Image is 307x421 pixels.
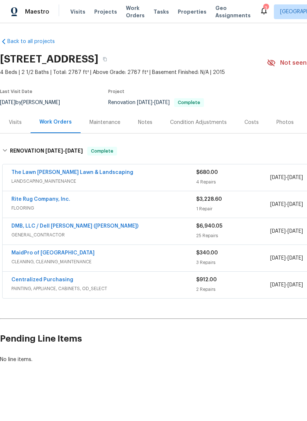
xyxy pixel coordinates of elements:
[270,202,286,207] span: [DATE]
[196,232,270,239] div: 25 Repairs
[45,148,83,153] span: -
[276,119,294,126] div: Photos
[45,148,63,153] span: [DATE]
[137,100,170,105] span: -
[9,119,22,126] div: Visits
[215,4,251,19] span: Geo Assignments
[98,53,112,66] button: Copy Address
[263,4,268,12] div: 3
[137,100,152,105] span: [DATE]
[11,204,196,212] span: FLOORING
[153,9,169,14] span: Tasks
[154,100,170,105] span: [DATE]
[108,100,204,105] span: Renovation
[196,170,218,175] span: $680.00
[270,256,286,261] span: [DATE]
[196,224,222,229] span: $6,940.05
[89,119,120,126] div: Maintenance
[270,175,286,180] span: [DATE]
[196,178,270,186] div: 4 Repairs
[10,147,83,156] h6: RENOVATION
[196,197,222,202] span: $3,228.60
[39,118,72,126] div: Work Orders
[196,277,217,282] span: $912.00
[196,259,270,266] div: 3 Repairs
[138,119,152,126] div: Notes
[11,178,196,185] span: LANDSCAPING_MAINTENANCE
[270,228,303,235] span: -
[11,231,196,239] span: GENERAL_CONTRACTOR
[287,175,303,180] span: [DATE]
[11,170,133,175] a: The Lawn [PERSON_NAME] Lawn & Landscaping
[11,285,196,292] span: PAINTING, APPLIANCE, CABINETS, OD_SELECT
[108,89,124,94] span: Project
[270,282,286,288] span: [DATE]
[196,205,270,213] div: 1 Repair
[287,202,303,207] span: [DATE]
[94,8,117,15] span: Projects
[178,8,207,15] span: Properties
[270,281,303,289] span: -
[126,4,145,19] span: Work Orders
[11,277,73,282] a: Centralized Purchasing
[196,250,218,256] span: $340.00
[65,148,83,153] span: [DATE]
[11,224,138,229] a: DMB, LLC / Dell [PERSON_NAME] ([PERSON_NAME])
[244,119,259,126] div: Costs
[270,201,303,208] span: -
[287,256,303,261] span: [DATE]
[270,174,303,181] span: -
[270,254,303,262] span: -
[88,147,116,155] span: Complete
[196,286,270,293] div: 2 Repairs
[25,8,49,15] span: Maestro
[11,197,70,202] a: Rite Rug Company, Inc.
[270,229,286,234] span: [DATE]
[11,250,95,256] a: MaidPro of [GEOGRAPHIC_DATA]
[287,282,303,288] span: [DATE]
[70,8,85,15] span: Visits
[287,229,303,234] span: [DATE]
[175,100,203,105] span: Complete
[11,258,196,265] span: CLEANING, CLEANING_MAINTENANCE
[170,119,227,126] div: Condition Adjustments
